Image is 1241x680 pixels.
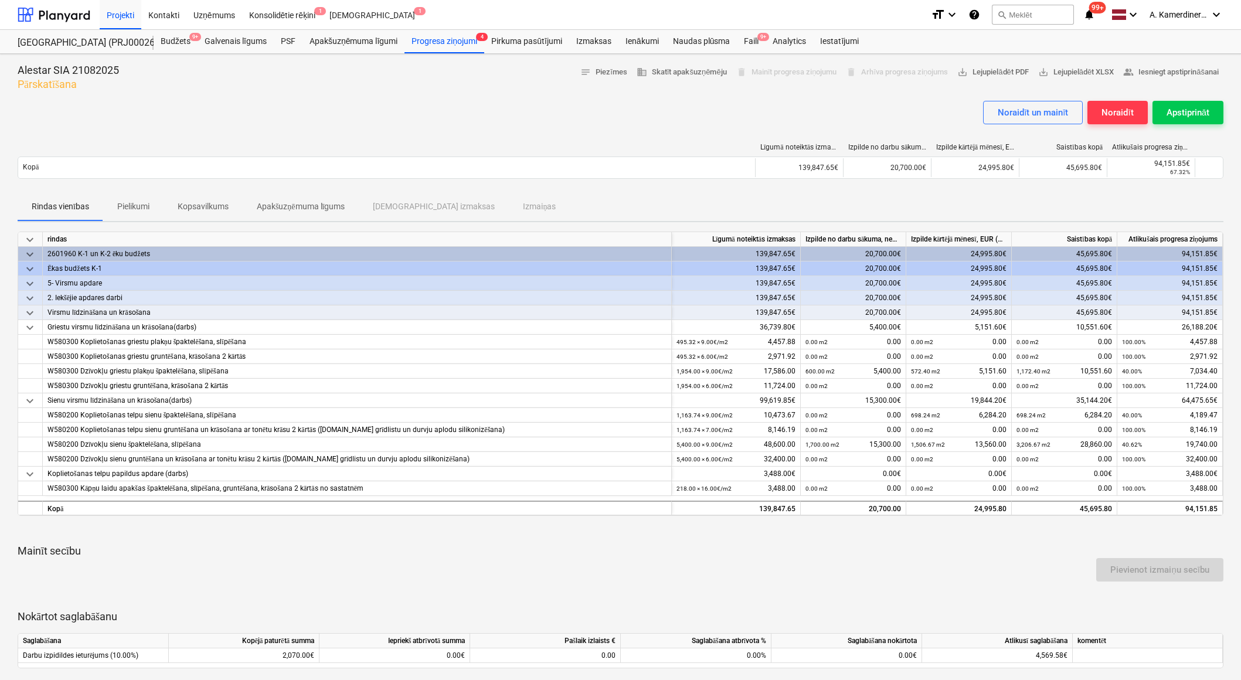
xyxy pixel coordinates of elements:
[911,485,933,492] small: 0.00 m2
[1019,158,1107,177] div: 45,695.80€
[23,277,37,291] span: keyboard_arrow_down
[1117,393,1223,408] div: 64,475.65€
[23,321,37,335] span: keyboard_arrow_down
[760,143,839,152] div: Līgumā noteiktās izmaksas
[998,105,1068,120] div: Noraidīt un mainīt
[911,437,1007,452] div: 13,560.00
[1012,501,1117,515] div: 45,695.80
[1122,427,1145,433] small: 100.00%
[1209,8,1223,22] i: keyboard_arrow_down
[1012,247,1117,261] div: 45,695.80€
[47,481,667,496] div: W580300 Kāpņu laidu apakšas špaktelēšana, slīpēšana, gruntēšana, krāsošana 2 kārtās no sastatnēm
[801,247,906,261] div: 20,700.00€
[906,276,1012,291] div: 24,995.80€
[911,353,933,360] small: 0.00 m2
[755,158,843,177] div: 139,847.65€
[771,634,922,648] div: Saglabāšana nokārtota
[1016,456,1039,463] small: 0.00 m2
[274,30,302,53] a: PSF
[672,247,801,261] div: 139,847.65€
[1117,261,1223,276] div: 94,151.85€
[805,452,901,467] div: 0.00
[1033,63,1118,81] button: Lejupielādēt XLSX
[47,276,667,291] div: 5- Virsmu apdare
[47,437,667,452] div: W580200 Dzīvokļu sienu špaktelēšana, slīpēšana
[676,412,733,419] small: 1,163.74 × 9.00€ / m2
[676,437,795,452] div: 48,600.00
[621,648,771,663] div: 0.00%
[1117,320,1223,335] div: 26,188.20€
[805,502,901,516] div: 20,700.00
[676,481,795,496] div: 3,488.00
[1012,291,1117,305] div: 45,695.80€
[1012,320,1117,335] div: 10,551.60€
[414,7,426,15] span: 1
[968,8,980,22] i: Zināšanu pamats
[906,291,1012,305] div: 24,995.80€
[676,383,733,389] small: 1,954.00 × 6.00€ / m2
[805,423,901,437] div: 0.00
[47,408,667,423] div: W580200 Koplietošanas telpu sienu špaktelēšana, slīpēšana
[1117,247,1223,261] div: 94,151.85€
[18,77,119,91] p: Pārskatīšana
[18,634,169,648] div: Saglabāšana
[936,143,1015,152] div: Izpilde kārtējā mēnesī, EUR (bez PVN)
[1123,66,1219,79] span: Iesniegt apstiprināšanai
[672,232,801,247] div: Līgumā noteiktās izmaksas
[23,467,37,481] span: keyboard_arrow_down
[1122,408,1218,423] div: 4,189.47
[1016,441,1050,448] small: 3,206.67 m2
[47,467,667,481] div: Koplietošanas telpu papildus apdare (darbs)
[1016,339,1039,345] small: 0.00 m2
[1016,335,1112,349] div: 0.00
[1122,383,1145,389] small: 100.00%
[906,320,1012,335] div: 5,151.60€
[1087,101,1147,124] button: Noraidīt
[1012,467,1117,481] div: 0.00€
[1016,423,1112,437] div: 0.00
[1182,624,1241,680] div: Chat Widget
[911,339,933,345] small: 0.00 m2
[1167,105,1209,120] div: Apstiprināt
[621,634,771,648] div: Saglabāšana atbrīvota %
[737,30,766,53] a: Faili9+
[805,408,901,423] div: 0.00
[906,261,1012,276] div: 24,995.80€
[1122,349,1218,364] div: 2,971.92
[47,320,667,335] div: Griestu virsmu līdzināšana un krāsošana(darbs)
[1122,368,1142,375] small: 40.00%
[18,63,119,77] p: Alestar SIA 21082025
[911,349,1007,364] div: 0.00
[805,368,835,375] small: 600.00 m2
[569,30,618,53] div: Izmaksas
[801,291,906,305] div: 20,700.00€
[911,383,933,389] small: 0.00 m2
[1101,105,1133,120] div: Noraidīt
[957,67,968,77] span: save_alt
[801,305,906,320] div: 20,700.00€
[1012,232,1117,247] div: Saistības kopā
[805,364,901,379] div: 5,400.00
[911,408,1007,423] div: 6,284.20
[47,452,667,467] div: W580200 Dzīvokļu sienu gruntēšana un krāsošana ar tonētu krāsu 2 kārtās ([DOMAIN_NAME] grīdlistu ...
[23,247,37,261] span: keyboard_arrow_down
[618,30,666,53] a: Ienākumi
[805,353,828,360] small: 0.00 m2
[1038,66,1114,79] span: Lejupielādēt XLSX
[676,408,795,423] div: 10,473.67
[922,648,1073,663] div: 4,569.58€
[676,441,733,448] small: 5,400.00 × 9.00€ / m2
[801,261,906,276] div: 20,700.00€
[1012,276,1117,291] div: 45,695.80€
[911,502,1007,516] div: 24,995.80
[484,30,569,53] div: Pirkuma pasūtījumi
[169,634,319,648] div: Kopējā paturētā summa
[992,5,1074,25] button: Meklēt
[676,339,728,345] small: 495.32 × 9.00€ / m2
[1122,502,1218,516] div: 94,151.85
[1122,437,1218,452] div: 19,740.00
[117,200,149,213] p: Pielikumi
[580,67,591,77] span: notes
[1122,339,1145,345] small: 100.00%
